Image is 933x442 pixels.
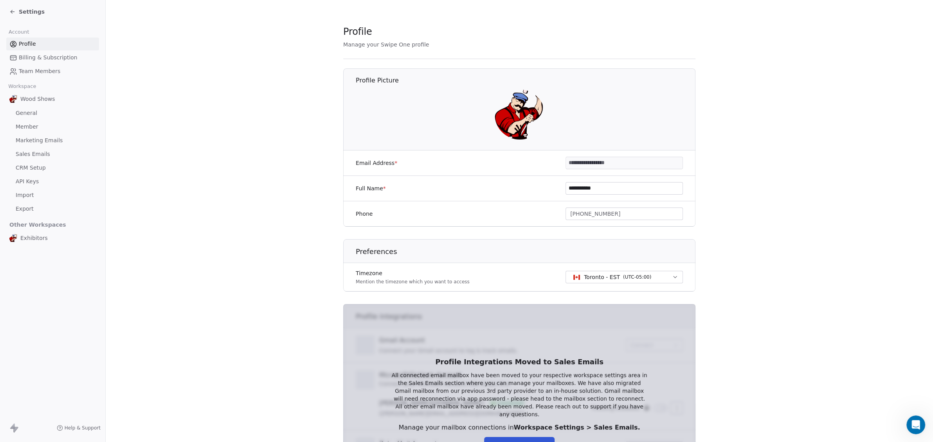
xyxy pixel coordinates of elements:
[20,234,48,242] span: Exhibitors
[6,134,99,147] a: Marketing Emails
[391,423,648,432] div: Manage your mailbox connections in
[9,8,45,16] a: Settings
[16,150,50,158] span: Sales Emails
[391,357,648,367] h1: Profile Integrations Moved to Sales Emails
[6,202,99,215] a: Export
[19,54,77,62] span: Billing & Subscription
[19,67,60,75] span: Team Members
[356,279,470,285] p: Mention the timezone which you want to access
[566,271,683,283] button: Toronto - EST(UTC-05:00)
[45,13,61,28] img: Profile image for Mrinal
[52,244,104,275] button: Messages
[356,210,373,218] label: Phone
[16,123,38,131] span: Member
[356,76,696,85] h1: Profile Picture
[623,274,651,281] span: ( UTC-05:00 )
[391,371,648,418] p: All connected email mailbox have been moved to your respective workspace settings area in the Sal...
[104,244,157,275] button: Help
[19,8,45,16] span: Settings
[6,175,99,188] a: API Keys
[6,218,69,231] span: Other Workspaces
[19,40,36,48] span: Profile
[16,205,34,213] span: Export
[124,263,137,269] span: Help
[16,164,46,172] span: CRM Setup
[6,120,99,133] a: Member
[35,118,56,126] div: Support
[906,415,925,434] iframe: Intercom live chat
[356,159,397,167] label: Email Address
[6,51,99,64] a: Billing & Subscription
[65,263,92,269] span: Messages
[356,184,386,192] label: Full Name
[343,41,429,48] span: Manage your Swipe One profile
[16,13,31,28] img: Profile image for Harinder
[20,95,55,103] span: Wood Shows
[31,13,46,28] img: Profile image for Siddarth
[8,137,149,158] div: Send us a message
[356,247,696,256] h1: Preferences
[6,189,99,202] a: Import
[566,208,683,220] button: [PHONE_NUMBER]
[514,424,640,431] span: Workspace Settings > Sales Emails.
[6,38,99,50] a: Profile
[16,191,34,199] span: Import
[16,177,39,186] span: API Keys
[9,95,17,103] img: logomanalone.png
[135,13,149,27] div: Close
[6,161,99,174] a: CRM Setup
[343,26,372,38] span: Profile
[5,81,40,92] span: Workspace
[57,425,101,431] a: Help & Support
[6,65,99,78] a: Team Members
[16,136,63,145] span: Marketing Emails
[8,104,148,132] div: Profile image for Support·7h Hi [PERSON_NAME], Thanks for reaching out. Looks like the domain [DO...
[58,118,80,126] div: • 6h ago
[8,92,149,133] div: Recent messageProfile image for Support·7h Hi [PERSON_NAME], Thanks for reaching out. Looks like ...
[6,107,99,120] a: General
[356,269,470,277] label: Timezone
[65,425,101,431] span: Help & Support
[9,234,17,242] img: logomanalone.png
[570,210,620,218] span: [PHONE_NUMBER]
[5,26,32,38] span: Account
[16,98,140,107] div: Recent message
[495,89,545,140] img: logomanalone.png
[16,109,37,117] span: General
[17,263,35,269] span: Home
[16,69,141,82] p: How can we help?
[16,110,32,126] img: Profile image for Support
[6,148,99,161] a: Sales Emails
[16,143,131,152] div: Send us a message
[584,273,620,281] span: Toronto - EST
[16,55,141,69] p: Hi [PERSON_NAME]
